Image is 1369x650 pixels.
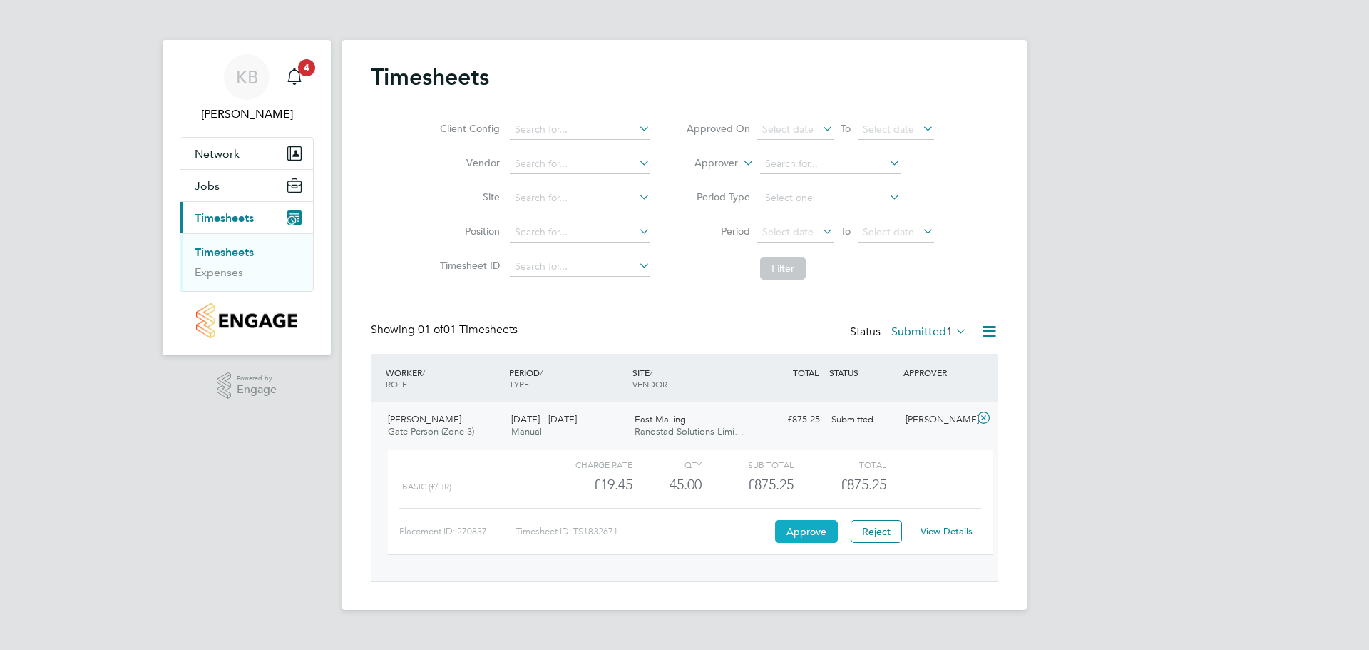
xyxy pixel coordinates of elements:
[236,68,258,86] span: KB
[635,413,686,425] span: East Malling
[900,360,974,385] div: APPROVER
[163,40,331,355] nav: Main navigation
[436,122,500,135] label: Client Config
[195,179,220,193] span: Jobs
[436,191,500,203] label: Site
[891,325,967,339] label: Submitted
[195,147,240,161] span: Network
[510,154,650,174] input: Search for...
[863,123,914,136] span: Select date
[836,222,855,240] span: To
[793,367,819,378] span: TOTAL
[509,378,529,390] span: TYPE
[900,408,974,432] div: [PERSON_NAME]
[180,106,314,123] span: Kakha Buchukuri
[196,303,297,338] img: countryside-properties-logo-retina.png
[762,225,814,238] span: Select date
[180,170,313,201] button: Jobs
[702,456,794,473] div: Sub Total
[826,408,900,432] div: Submitted
[436,156,500,169] label: Vendor
[180,138,313,169] button: Network
[760,154,901,174] input: Search for...
[826,360,900,385] div: STATUS
[516,520,771,543] div: Timesheet ID: TS1832671
[760,188,901,208] input: Select one
[371,63,489,91] h2: Timesheets
[752,408,826,432] div: £875.25
[511,413,577,425] span: [DATE] - [DATE]
[762,123,814,136] span: Select date
[632,473,702,497] div: 45.00
[298,59,315,76] span: 4
[180,54,314,123] a: KB[PERSON_NAME]
[632,378,667,390] span: VENDOR
[195,245,254,259] a: Timesheets
[371,323,521,337] div: Showing
[180,202,313,233] button: Timesheets
[510,120,650,140] input: Search for...
[510,257,650,277] input: Search for...
[436,259,500,272] label: Timesheet ID
[217,372,277,400] a: Powered byEngage
[850,323,970,342] div: Status
[195,265,243,279] a: Expenses
[775,520,838,543] button: Approve
[388,425,474,437] span: Gate Person (Zone 3)
[540,367,543,378] span: /
[540,456,632,473] div: Charge rate
[180,233,313,291] div: Timesheets
[422,367,425,378] span: /
[921,525,973,537] a: View Details
[851,520,902,543] button: Reject
[237,372,277,385] span: Powered by
[632,456,702,473] div: QTY
[650,367,652,378] span: /
[511,425,542,437] span: Manual
[840,476,886,493] span: £875.25
[418,323,443,337] span: 01 of
[280,54,309,100] a: 4
[686,225,750,238] label: Period
[388,413,461,425] span: [PERSON_NAME]
[418,323,518,337] span: 01 Timesheets
[402,482,451,492] span: Basic (£/HR)
[794,456,886,473] div: Total
[399,520,516,543] div: Placement ID: 270837
[686,122,750,135] label: Approved On
[702,473,794,497] div: £875.25
[506,360,629,397] div: PERIOD
[382,360,506,397] div: WORKER
[863,225,914,238] span: Select date
[180,303,314,338] a: Go to home page
[540,473,632,497] div: £19.45
[436,225,500,238] label: Position
[237,384,277,396] span: Engage
[510,188,650,208] input: Search for...
[510,223,650,243] input: Search for...
[386,378,407,390] span: ROLE
[629,360,752,397] div: SITE
[836,119,855,138] span: To
[760,257,806,280] button: Filter
[946,325,953,339] span: 1
[635,425,744,437] span: Randstad Solutions Limi…
[674,156,738,171] label: Approver
[686,191,750,203] label: Period Type
[195,211,254,225] span: Timesheets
